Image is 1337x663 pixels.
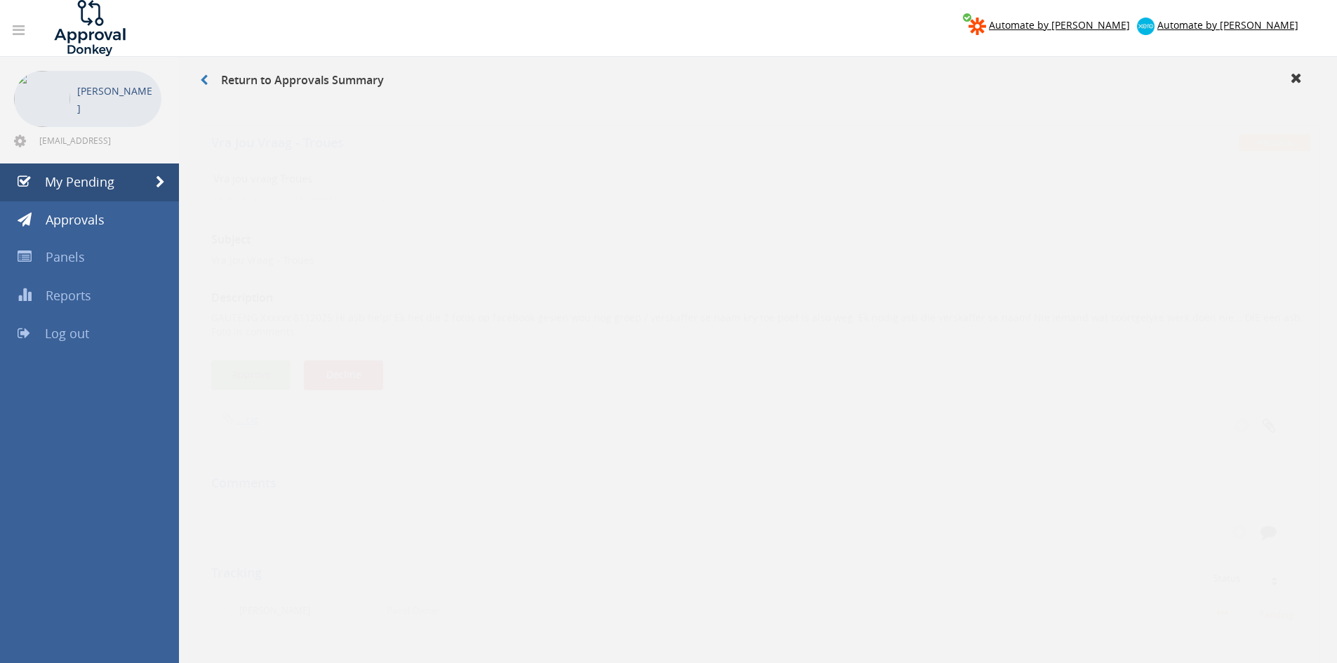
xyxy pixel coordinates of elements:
span: Panels [46,248,85,265]
span: Log out [45,325,89,342]
p: GAUTENG Xxxxxx 8112025 Hi asb help! Ek het die 2 fotos op facebook gesien wou nog groep / verskaf... [211,297,1305,326]
span: Reports [46,287,91,304]
p: Panel Owner [387,591,440,604]
p: [PERSON_NAME] [239,591,320,604]
p: Vra Jou Vraag - Troues [211,240,1305,254]
small: 0 comments... [293,180,385,190]
span: Automate by [PERSON_NAME] [1157,18,1298,32]
small: Pending [1217,593,1298,608]
img: xero-logo.png [1137,18,1155,35]
img: user-icon.png [218,591,239,605]
h3: Return to Approvals Summary [200,74,384,87]
h5: Vra Jou Vraag - Troues [211,123,979,140]
h5: Tracking [211,553,1294,567]
small: 10 hours ago [213,180,265,190]
a: ... .txt [236,400,258,413]
span: My Pending [45,173,114,190]
h5: Comments [211,463,1294,477]
button: Approve [211,347,291,377]
button: Decline [304,347,383,377]
span: [EMAIL_ADDRESS][DOMAIN_NAME] [39,135,159,146]
span: Automate by [PERSON_NAME] [989,18,1130,32]
img: zapier-logomark.png [969,18,986,35]
h3: Subject [211,220,1305,233]
div: Status [1213,560,1294,570]
span: Pending [1239,121,1310,138]
span: Approvals [46,211,105,228]
p: [PERSON_NAME] [77,82,154,117]
h3: Description [211,279,1305,291]
h4: Vra jou vraag Troues [213,159,1121,171]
